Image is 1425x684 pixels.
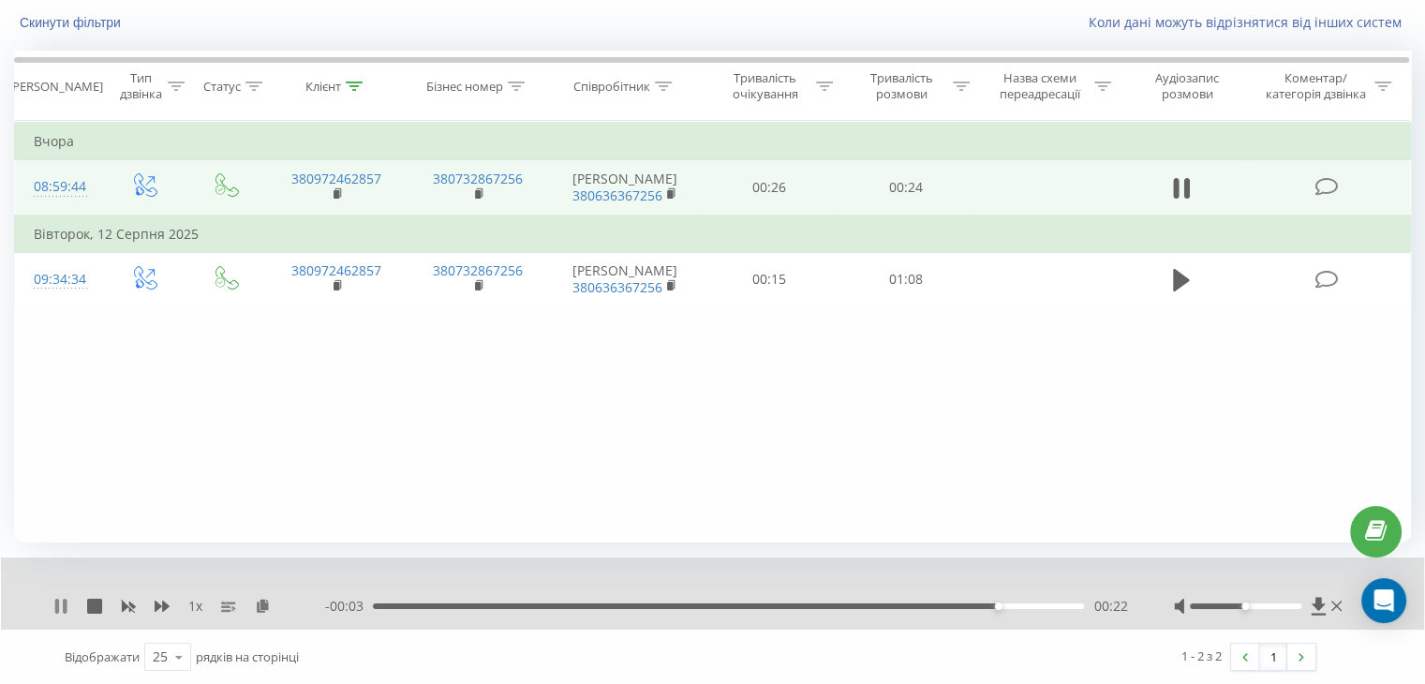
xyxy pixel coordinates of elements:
[196,648,299,665] span: рядків на сторінці
[188,597,202,616] span: 1 x
[291,170,381,187] a: 380972462857
[14,14,130,31] button: Скинути фільтри
[572,186,662,204] a: 380636367256
[15,216,1411,253] td: Вівторок, 12 Серпня 2025
[549,252,702,306] td: [PERSON_NAME]
[433,261,523,279] a: 380732867256
[15,123,1411,160] td: Вчора
[433,170,523,187] a: 380732867256
[719,70,812,102] div: Тривалість очікування
[573,79,650,95] div: Співробітник
[572,278,662,296] a: 380636367256
[8,79,103,95] div: [PERSON_NAME]
[65,648,140,665] span: Відображати
[118,70,162,102] div: Тип дзвінка
[854,70,948,102] div: Тривалість розмови
[838,160,973,216] td: 00:24
[153,647,168,666] div: 25
[34,261,83,298] div: 09:34:34
[291,261,381,279] a: 380972462857
[325,597,373,616] span: - 00:03
[1361,578,1406,623] div: Open Intercom Messenger
[203,79,241,95] div: Статус
[549,160,702,216] td: [PERSON_NAME]
[1181,647,1222,665] div: 1 - 2 з 2
[991,70,1090,102] div: Назва схеми переадресації
[426,79,503,95] div: Бізнес номер
[995,602,1002,610] div: Accessibility label
[1089,13,1411,31] a: Коли дані можуть відрізнятися вiд інших систем
[702,160,838,216] td: 00:26
[1260,70,1370,102] div: Коментар/категорія дзвінка
[1093,597,1127,616] span: 00:22
[305,79,341,95] div: Клієнт
[1133,70,1242,102] div: Аудіозапис розмови
[1259,644,1287,670] a: 1
[838,252,973,306] td: 01:08
[34,169,83,205] div: 08:59:44
[1241,602,1249,610] div: Accessibility label
[702,252,838,306] td: 00:15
